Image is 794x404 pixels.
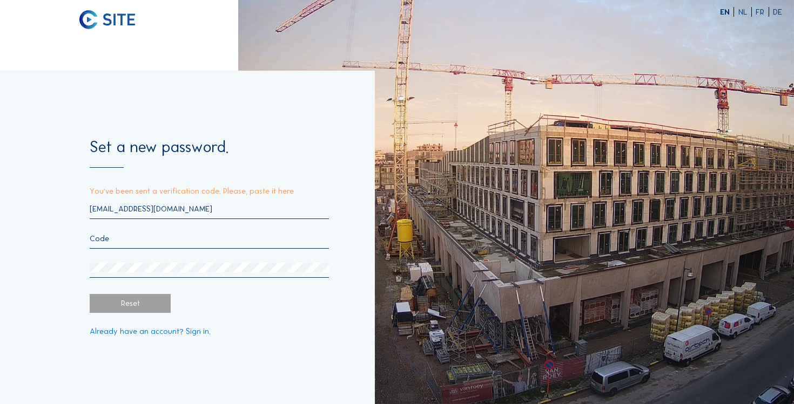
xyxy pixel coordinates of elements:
[773,8,782,16] div: DE
[90,294,171,313] div: Reset
[90,139,329,168] div: Set a new password.
[756,8,769,16] div: FR
[720,8,734,16] div: EN
[90,204,329,214] input: Email
[90,327,211,335] a: Already have an account? Sign in.
[90,187,329,195] p: You've been sent a verification code. Please, paste it here
[738,8,752,16] div: NL
[90,234,329,243] input: Code
[79,10,135,29] img: C-SITE logo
